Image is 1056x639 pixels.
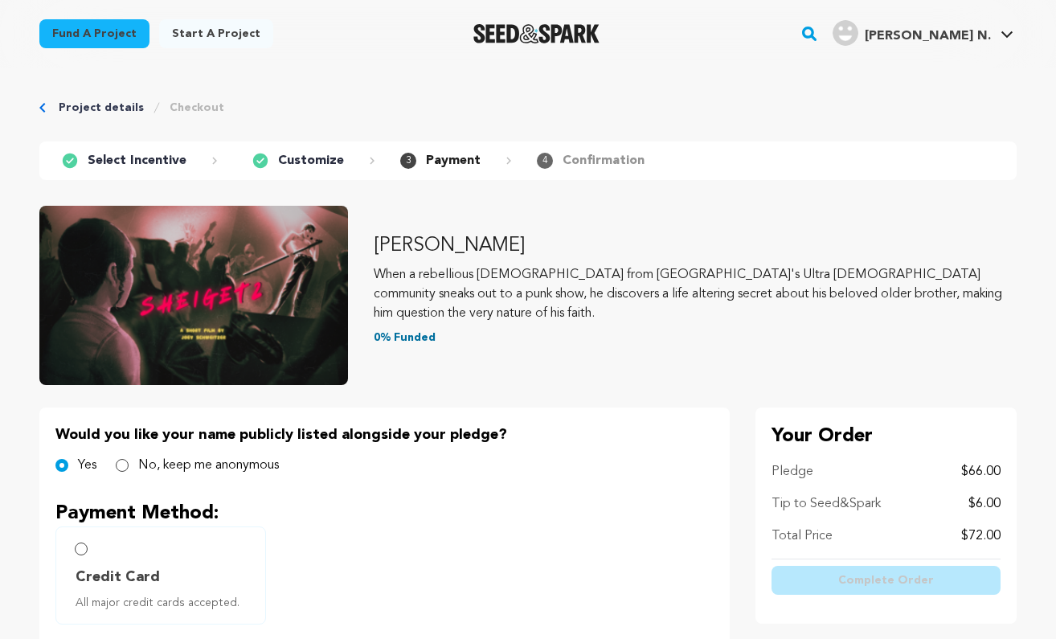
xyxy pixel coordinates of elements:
[426,151,481,170] p: Payment
[865,30,991,43] span: [PERSON_NAME] N.
[400,153,416,169] span: 3
[833,20,991,46] div: Burstein N.'s Profile
[833,20,858,46] img: user.png
[829,17,1017,51] span: Burstein N.'s Profile
[537,153,553,169] span: 4
[473,24,600,43] a: Seed&Spark Homepage
[39,206,348,385] img: Sheigetz image
[772,566,1001,595] button: Complete Order
[961,462,1001,481] p: $66.00
[78,456,96,475] label: Yes
[39,19,149,48] a: Fund a project
[374,233,1017,259] p: [PERSON_NAME]
[76,566,160,588] span: Credit Card
[55,424,714,446] p: Would you like your name publicly listed alongside your pledge?
[772,526,833,546] p: Total Price
[838,572,934,588] span: Complete Order
[138,456,279,475] label: No, keep me anonymous
[76,595,252,611] span: All major credit cards accepted.
[170,100,224,116] a: Checkout
[55,501,714,526] p: Payment Method:
[772,494,881,514] p: Tip to Seed&Spark
[961,526,1001,546] p: $72.00
[59,100,144,116] a: Project details
[829,17,1017,46] a: Burstein N.'s Profile
[159,19,273,48] a: Start a project
[473,24,600,43] img: Seed&Spark Logo Dark Mode
[968,494,1001,514] p: $6.00
[278,151,344,170] p: Customize
[39,100,1017,116] div: Breadcrumb
[772,462,813,481] p: Pledge
[374,265,1017,323] p: When a rebellious [DEMOGRAPHIC_DATA] from [GEOGRAPHIC_DATA]'s Ultra [DEMOGRAPHIC_DATA] community ...
[88,151,186,170] p: Select Incentive
[374,330,1017,346] p: 0% Funded
[563,151,645,170] p: Confirmation
[772,424,1001,449] p: Your Order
